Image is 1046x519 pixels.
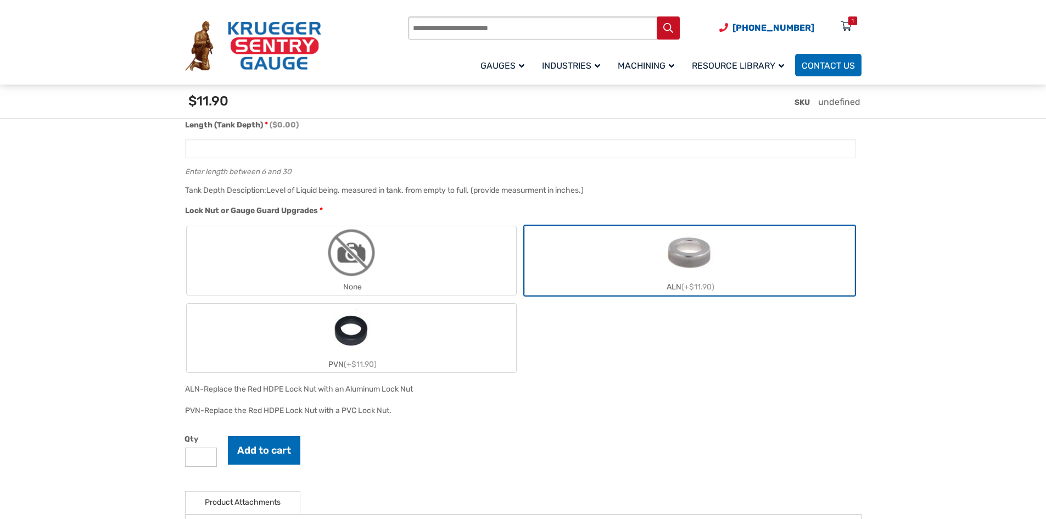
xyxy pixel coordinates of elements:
[266,186,584,195] div: Level of Liquid being. measured in tank. from empty to full. (provide measurment in inches.)
[187,226,516,295] label: None
[228,436,300,465] button: Add to cart
[185,165,856,175] div: Enter length between 6 and 30
[618,60,674,71] span: Machining
[818,97,860,107] span: undefined
[732,23,814,33] span: [PHONE_NUMBER]
[185,186,266,195] span: Tank Depth Desciption:
[185,448,217,467] input: Product quantity
[187,279,516,295] div: None
[795,98,810,107] span: SKU
[525,279,854,295] div: ALN
[204,406,391,415] div: Replace the Red HDPE Lock Nut with a PVC Lock Nut.
[692,60,784,71] span: Resource Library
[480,60,524,71] span: Gauges
[802,60,855,71] span: Contact Us
[185,384,204,394] span: ALN-
[681,282,714,292] span: (+$11.90)
[187,304,516,372] label: PVN
[611,52,685,78] a: Machining
[185,21,321,71] img: Krueger Sentry Gauge
[320,205,323,216] abbr: required
[535,52,611,78] a: Industries
[542,60,600,71] span: Industries
[795,54,862,76] a: Contact Us
[187,356,516,372] div: PVN
[270,120,299,130] span: ($0.00)
[204,384,413,394] div: Replace the Red HDPE Lock Nut with an Aluminum Lock Nut
[185,120,263,130] span: Length (Tank Depth)
[185,406,204,415] span: PVN-
[719,21,814,35] a: Phone Number (920) 434-8860
[185,206,318,215] span: Lock Nut or Gauge Guard Upgrades
[852,16,854,25] div: 1
[344,360,377,369] span: (+$11.90)
[525,226,854,295] label: ALN
[474,52,535,78] a: Gauges
[205,492,281,513] a: Product Attachments
[685,52,795,78] a: Resource Library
